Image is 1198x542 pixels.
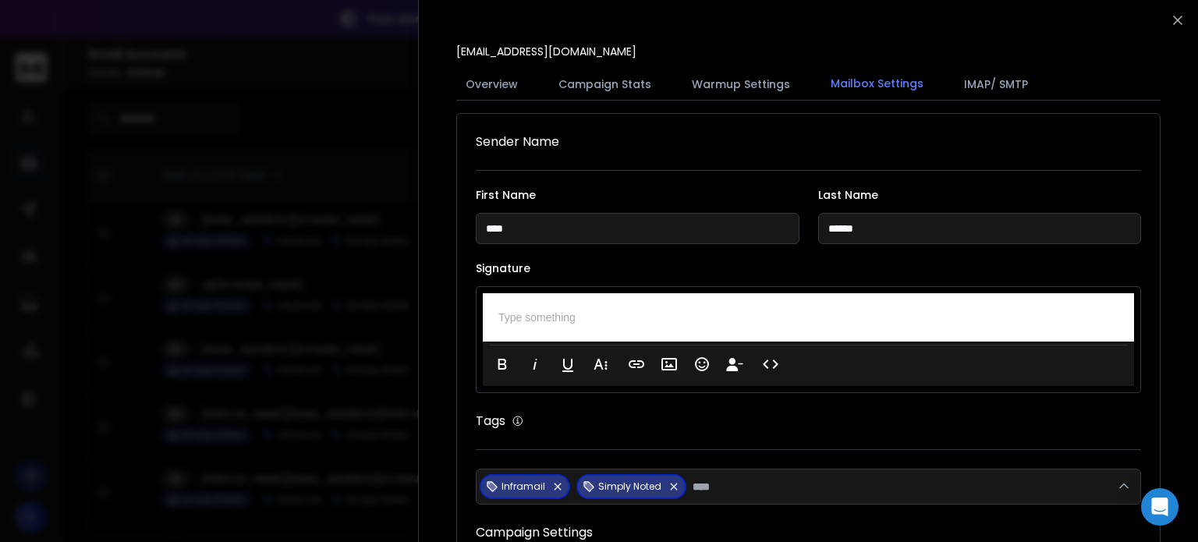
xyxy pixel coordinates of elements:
[1141,488,1179,526] div: Open Intercom Messenger
[456,44,636,59] p: [EMAIL_ADDRESS][DOMAIN_NAME]
[821,66,933,102] button: Mailbox Settings
[687,349,717,380] button: Emoticons
[456,67,527,101] button: Overview
[502,480,545,493] p: Inframail
[476,263,1141,274] label: Signature
[955,67,1037,101] button: IMAP/ SMTP
[818,190,1142,200] label: Last Name
[549,67,661,101] button: Campaign Stats
[756,349,785,380] button: Code View
[654,349,684,380] button: Insert Image (Ctrl+P)
[682,67,799,101] button: Warmup Settings
[487,349,517,380] button: Bold (Ctrl+B)
[476,133,1141,151] h1: Sender Name
[476,412,505,430] h1: Tags
[598,480,661,493] p: Simply Noted
[476,190,799,200] label: First Name
[720,349,750,380] button: Insert Unsubscribe Link
[476,523,1141,542] h1: Campaign Settings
